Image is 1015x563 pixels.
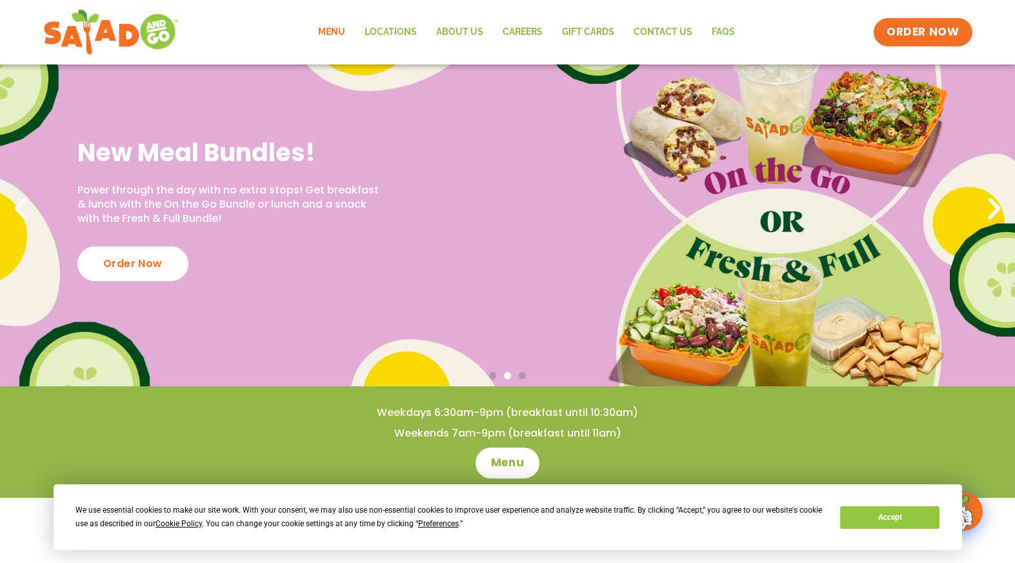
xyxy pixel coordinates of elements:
[75,504,825,531] div: We use essential cookies to make our site work. With your consent, we may also use non-essential ...
[887,25,959,40] span: ORDER NOW
[54,484,962,550] div: Cookie Consent Prompt
[427,17,493,47] a: About Us
[489,372,496,379] span: Go to slide 1
[77,137,387,168] h2: New Meal Bundles!
[355,17,427,47] a: Locations
[840,506,940,529] button: Accept
[980,195,1009,223] div: Next slide
[493,17,552,47] a: Careers
[945,493,981,529] img: wpChatIcon
[77,246,188,281] div: Order Now
[418,519,459,528] span: Preferences
[504,372,511,379] span: Go to slide 2
[6,195,35,223] div: Previous slide
[624,17,702,47] a: Contact Us
[552,17,624,47] a: GIFT CARDS
[77,183,387,226] p: Power through the day with no extra stops! Get breakfast & lunch with the On the Go Bundle or lun...
[491,455,524,471] span: Menu
[519,372,526,379] span: Go to slide 3
[26,426,989,440] h4: Weekends 7am-9pm (breakfast until 11am)
[308,17,745,47] nav: Menu
[308,17,355,47] a: Menu
[874,18,972,46] a: ORDER NOW
[702,17,745,47] a: FAQs
[26,406,989,420] h4: Weekdays 6:30am-9pm (breakfast until 10:30am)
[43,6,179,58] img: new-SAG-logo-768×292
[156,519,202,528] span: Cookie Policy
[476,448,539,479] a: Menu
